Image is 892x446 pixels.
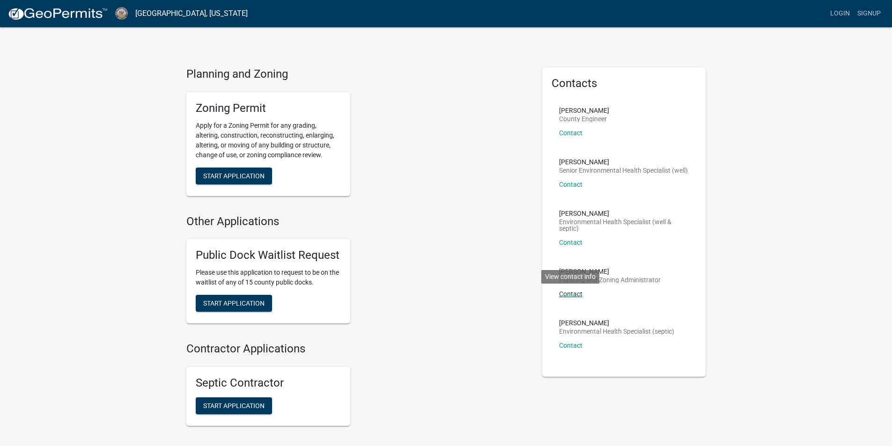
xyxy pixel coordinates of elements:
[186,215,528,331] wm-workflow-list-section: Other Applications
[186,67,528,81] h4: Planning and Zoning
[203,402,265,409] span: Start Application
[559,107,609,114] p: [PERSON_NAME]
[552,77,697,90] h5: Contacts
[559,159,688,165] p: [PERSON_NAME]
[559,181,582,188] a: Contact
[196,168,272,184] button: Start Application
[559,342,582,349] a: Contact
[559,116,609,122] p: County Engineer
[186,342,528,433] wm-workflow-list-section: Contractor Applications
[196,102,341,115] h5: Zoning Permit
[559,328,674,335] p: Environmental Health Specialist (septic)
[559,290,582,298] a: Contact
[196,249,341,262] h5: Public Dock Waitlist Request
[196,295,272,312] button: Start Application
[559,239,582,246] a: Contact
[203,172,265,179] span: Start Application
[559,277,661,283] p: Planning and Zoning Administrator
[559,210,689,217] p: [PERSON_NAME]
[115,7,128,20] img: Cerro Gordo County, Iowa
[826,5,854,22] a: Login
[559,129,582,137] a: Contact
[559,167,688,174] p: Senior Environmental Health Specialist (well)
[196,268,341,287] p: Please use this application to request to be on the waitlist of any of 15 county public docks.
[196,376,341,390] h5: Septic Contractor
[196,121,341,160] p: Apply for a Zoning Permit for any grading, altering, construction, reconstructing, enlarging, alt...
[559,219,689,232] p: Environmental Health Specialist (well & septic)
[559,320,674,326] p: [PERSON_NAME]
[196,397,272,414] button: Start Application
[186,215,528,228] h4: Other Applications
[135,6,248,22] a: [GEOGRAPHIC_DATA], [US_STATE]
[186,342,528,356] h4: Contractor Applications
[203,300,265,307] span: Start Application
[854,5,885,22] a: Signup
[559,268,661,275] p: [PERSON_NAME]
